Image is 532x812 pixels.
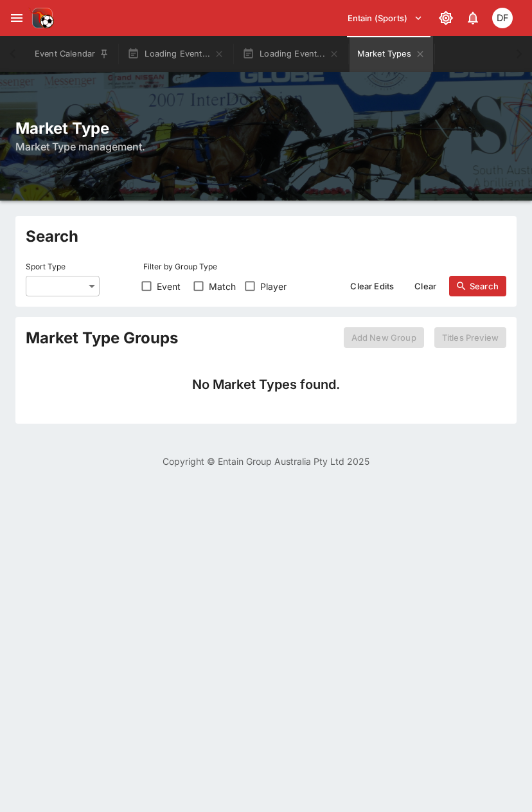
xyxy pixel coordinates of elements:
[27,36,117,72] button: Event Calendar
[461,6,484,30] button: Notifications
[120,36,232,72] button: Loading Event...
[449,276,506,296] button: Search
[28,5,54,31] img: PriceKinetics Logo
[340,8,430,28] button: Select Tenant
[209,280,236,293] span: Match
[157,280,181,293] span: Event
[488,4,517,32] button: David Foster
[5,6,28,30] button: open drawer
[350,36,433,72] button: Market Types
[26,261,66,272] p: Sport Type
[36,376,496,393] h4: No Market Types found.
[235,36,347,72] button: Loading Event...
[26,328,178,348] h2: Market Type Groups
[260,280,287,293] span: Player
[26,226,506,246] h2: Search
[143,261,217,272] p: Filter by Group Type
[15,139,517,154] h6: Market Type management.
[434,6,457,30] button: Toggle light/dark mode
[407,276,444,296] button: Clear
[342,276,402,296] button: Clear Edits
[15,118,517,138] h2: Market Type
[492,8,513,28] div: David Foster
